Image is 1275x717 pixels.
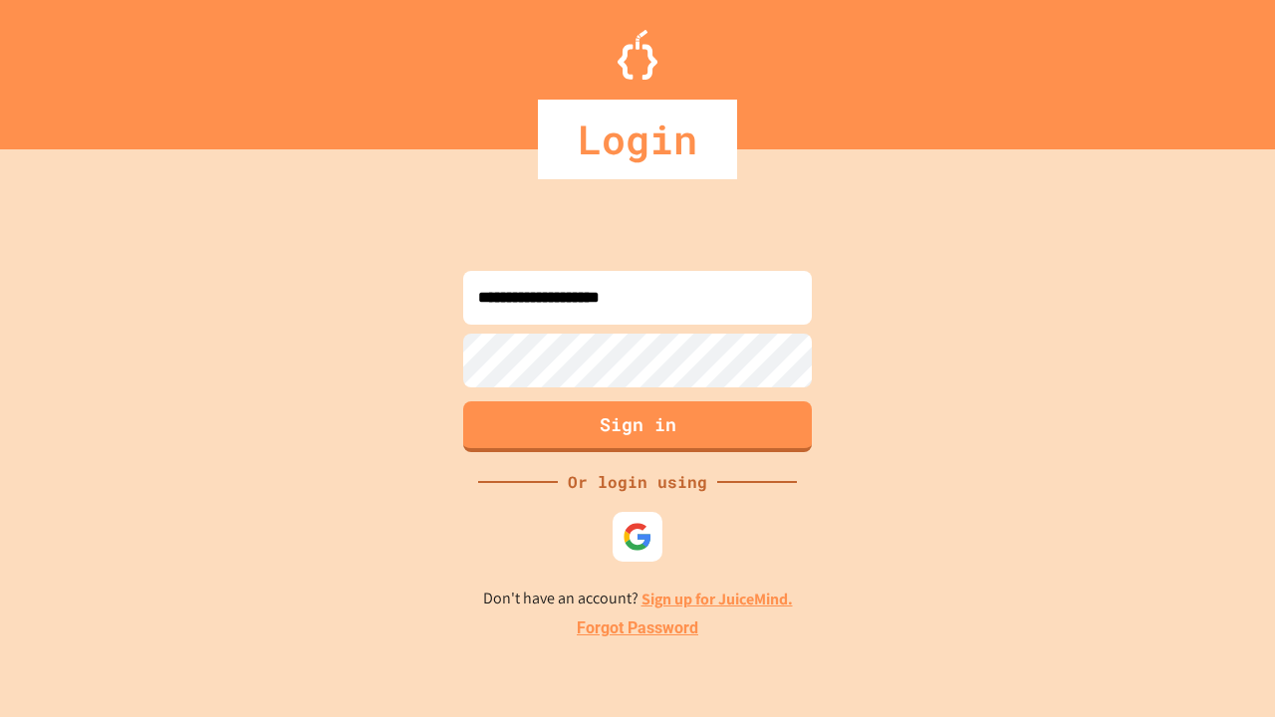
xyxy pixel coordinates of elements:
div: Or login using [558,470,717,494]
a: Sign up for JuiceMind. [641,589,793,609]
img: Logo.svg [618,30,657,80]
div: Login [538,100,737,179]
p: Don't have an account? [483,587,793,611]
img: google-icon.svg [623,522,652,552]
button: Sign in [463,401,812,452]
a: Forgot Password [577,616,698,640]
